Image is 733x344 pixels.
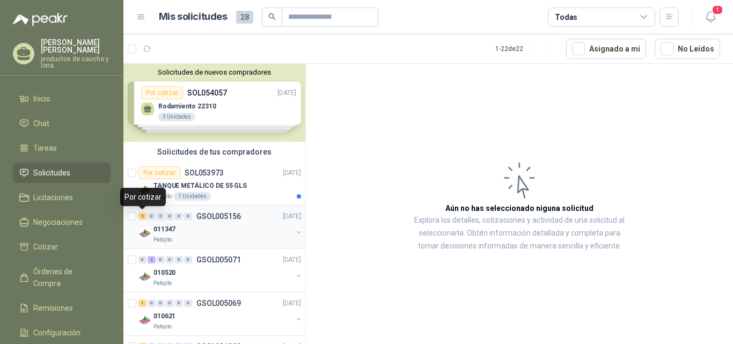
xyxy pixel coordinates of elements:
[41,39,111,54] p: [PERSON_NAME] [PERSON_NAME]
[33,216,83,228] span: Negociaciones
[175,213,183,220] div: 0
[153,279,172,288] p: Patojito
[196,299,241,307] p: GSOL005069
[413,214,626,253] p: Explora los detalles, cotizaciones y actividad de una solicitud al seleccionarla. Obtén informaci...
[153,323,172,331] p: Patojito
[185,169,224,177] p: SOL053973
[184,256,192,264] div: 0
[123,142,305,162] div: Solicitudes de tus compradores
[138,227,151,240] img: Company Logo
[138,253,303,288] a: 0 2 0 0 0 0 GSOL005071[DATE] Company Logo010520Patojito
[566,39,646,59] button: Asignado a mi
[157,213,165,220] div: 0
[33,327,80,339] span: Configuración
[13,163,111,183] a: Solicitudes
[13,212,111,232] a: Negociaciones
[166,213,174,220] div: 0
[33,302,73,314] span: Remisiones
[184,299,192,307] div: 0
[33,167,70,179] span: Solicitudes
[33,118,49,129] span: Chat
[33,241,58,253] span: Cotizar
[153,224,175,235] p: 011347
[555,11,577,23] div: Todas
[123,162,305,206] a: Por cotizarSOL053973[DATE] Company LogoTANQUE METÁLICO DE 55 GLSPatojito1 Unidades
[138,314,151,327] img: Company Logo
[148,213,156,220] div: 0
[184,213,192,220] div: 0
[13,89,111,109] a: Inicio
[33,142,57,154] span: Tareas
[13,323,111,343] a: Configuración
[153,268,175,278] p: 010520
[13,113,111,134] a: Chat
[283,168,301,178] p: [DATE]
[153,181,247,191] p: TANQUE METÁLICO DE 55 GLS
[13,13,68,26] img: Logo peakr
[138,213,146,220] div: 2
[138,256,146,264] div: 0
[13,138,111,158] a: Tareas
[236,11,253,24] span: 28
[174,192,211,201] div: 1 Unidades
[123,64,305,142] div: Solicitudes de nuevos compradoresPor cotizarSOL054057[DATE] Rodamiento 223103 UnidadesPor cotizar...
[157,299,165,307] div: 0
[138,299,146,307] div: 1
[196,256,241,264] p: GSOL005071
[41,56,111,69] p: productos de caucho y lona
[196,213,241,220] p: GSOL005156
[33,266,100,289] span: Órdenes de Compra
[175,299,183,307] div: 0
[283,298,301,309] p: [DATE]
[166,299,174,307] div: 0
[148,256,156,264] div: 2
[495,40,558,57] div: 1 - 22 de 22
[138,166,180,179] div: Por cotizar
[166,256,174,264] div: 0
[701,8,720,27] button: 1
[13,298,111,318] a: Remisiones
[148,299,156,307] div: 0
[157,256,165,264] div: 0
[138,270,151,283] img: Company Logo
[33,192,73,203] span: Licitaciones
[655,39,720,59] button: No Leídos
[120,188,166,206] div: Por cotizar
[712,5,723,15] span: 1
[138,210,303,244] a: 2 0 0 0 0 0 GSOL005156[DATE] Company Logo011347Patojito
[175,256,183,264] div: 0
[33,93,50,105] span: Inicio
[153,311,175,321] p: 010621
[138,297,303,331] a: 1 0 0 0 0 0 GSOL005069[DATE] Company Logo010621Patojito
[13,237,111,257] a: Cotizar
[138,184,151,196] img: Company Logo
[283,255,301,265] p: [DATE]
[268,13,276,20] span: search
[128,68,301,76] button: Solicitudes de nuevos compradores
[283,211,301,222] p: [DATE]
[13,261,111,294] a: Órdenes de Compra
[13,187,111,208] a: Licitaciones
[153,236,172,244] p: Patojito
[445,202,593,214] h3: Aún no has seleccionado niguna solicitud
[159,9,228,25] h1: Mis solicitudes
